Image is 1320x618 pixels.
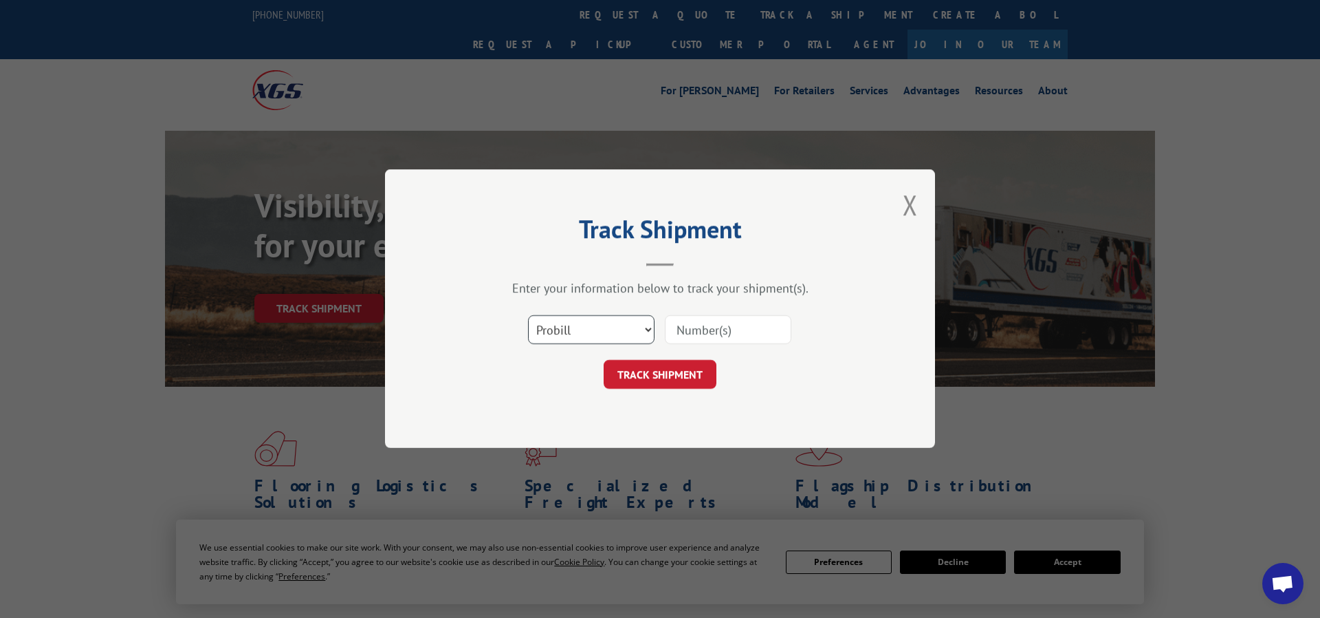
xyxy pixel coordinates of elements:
[454,220,866,246] h2: Track Shipment
[665,316,791,345] input: Number(s)
[454,281,866,297] div: Enter your information below to track your shipment(s).
[604,361,716,390] button: TRACK SHIPMENT
[903,187,918,223] button: Close modal
[1262,563,1303,604] div: Open chat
